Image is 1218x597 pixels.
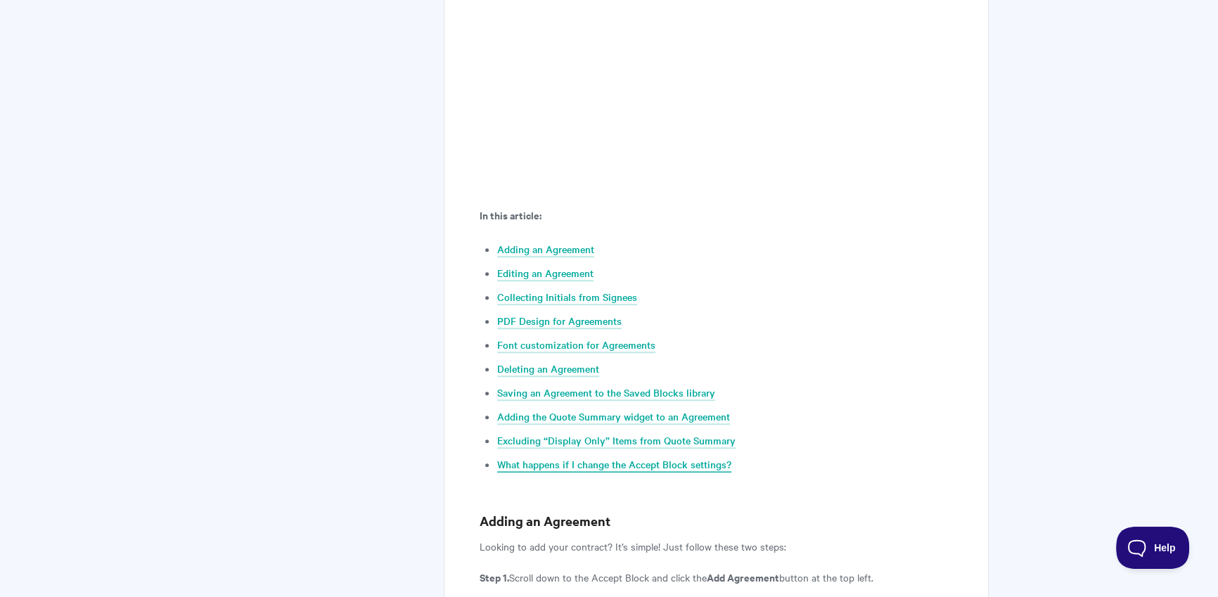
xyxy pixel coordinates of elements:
[497,457,731,473] a: What happens if I change the Accept Block settings?
[497,409,730,425] a: Adding the Quote Summary widget to an Agreement
[480,538,953,555] p: Looking to add your contract? It’s simple! Just follow these two steps:
[480,570,509,584] b: Step 1.
[480,207,541,222] b: In this article:
[1116,527,1190,569] iframe: Toggle Customer Support
[497,242,594,257] a: Adding an Agreement
[497,266,594,281] a: Editing an Agreement
[497,314,622,329] a: PDF Design for Agreements
[497,361,599,377] a: Deleting an Agreement
[497,385,715,401] a: Saving an Agreement to the Saved Blocks library
[497,433,736,449] a: Excluding “Display Only” Items from Quote Summary
[707,570,779,584] b: Add Agreement
[497,338,655,353] a: Font customization for Agreements
[497,290,637,305] a: Collecting Initials from Signees
[480,511,953,531] h3: Adding an Agreement
[480,569,953,586] p: Scroll down to the Accept Block and click the button at the top left.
